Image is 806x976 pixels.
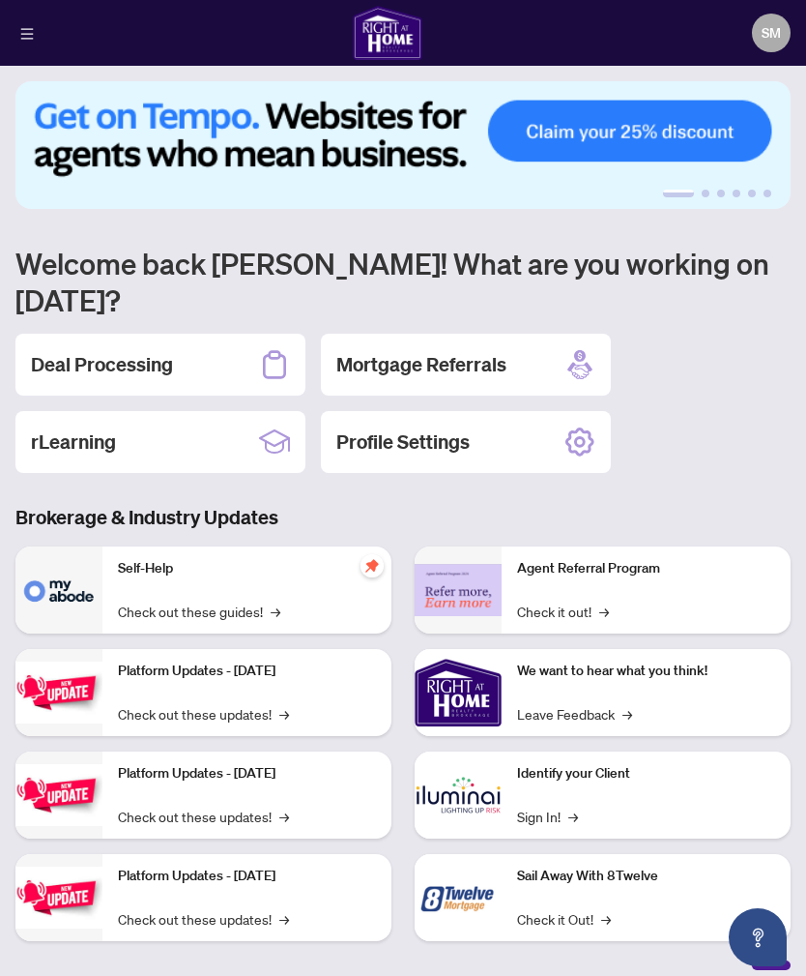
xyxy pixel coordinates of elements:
[517,703,632,725] a: Leave Feedback→
[622,703,632,725] span: →
[517,806,578,827] a: Sign In!→
[415,649,502,736] img: We want to hear what you think!
[762,22,781,44] span: SM
[15,245,791,318] h1: Welcome back [PERSON_NAME]! What are you working on [DATE]?
[118,908,289,930] a: Check out these updates!→
[20,27,34,41] span: menu
[118,703,289,725] a: Check out these updates!→
[717,190,725,197] button: 3
[599,601,609,622] span: →
[279,806,289,827] span: →
[336,351,506,378] h2: Mortgage Referrals
[118,601,280,622] a: Check out these guides!→
[517,763,775,784] p: Identify your Client
[729,908,787,966] button: Open asap
[279,703,289,725] span: →
[279,908,289,930] span: →
[517,866,775,887] p: Sail Away With 8Twelve
[415,854,502,941] img: Sail Away With 8Twelve
[31,429,116,456] h2: rLearning
[415,752,502,839] img: Identify your Client
[517,558,775,579] p: Agent Referral Program
[360,554,384,577] span: pushpin
[601,908,611,930] span: →
[517,601,609,622] a: Check it out!→
[763,190,771,197] button: 6
[702,190,709,197] button: 2
[15,504,791,531] h3: Brokerage & Industry Updates
[15,662,102,723] img: Platform Updates - July 21, 2025
[118,866,376,887] p: Platform Updates - [DATE]
[517,908,611,930] a: Check it Out!→
[517,661,775,682] p: We want to hear what you think!
[118,806,289,827] a: Check out these updates!→
[15,81,791,209] img: Slide 0
[353,6,422,60] img: logo
[15,547,102,634] img: Self-Help
[271,601,280,622] span: →
[15,867,102,928] img: Platform Updates - June 23, 2025
[118,661,376,682] p: Platform Updates - [DATE]
[336,429,470,456] h2: Profile Settings
[118,558,376,579] p: Self-Help
[15,764,102,825] img: Platform Updates - July 8, 2025
[663,190,694,197] button: 1
[118,763,376,784] p: Platform Updates - [DATE]
[31,351,173,378] h2: Deal Processing
[733,190,740,197] button: 4
[568,806,578,827] span: →
[415,564,502,617] img: Agent Referral Program
[748,190,756,197] button: 5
